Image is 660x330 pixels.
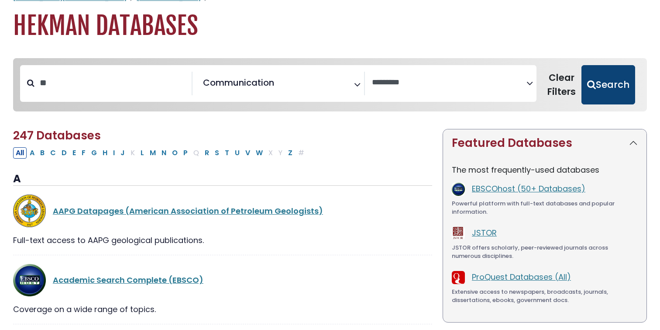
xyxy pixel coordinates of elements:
a: EBSCOhost (50+ Databases) [472,183,585,194]
button: Filter Results I [110,147,117,159]
textarea: Search [372,78,526,87]
button: Filter Results Z [285,147,295,159]
button: Filter Results D [59,147,69,159]
button: Filter Results A [27,147,37,159]
div: Extensive access to newspapers, broadcasts, journals, dissertations, ebooks, government docs. [452,288,638,305]
button: Filter Results M [147,147,158,159]
button: Filter Results P [181,147,190,159]
span: 247 Databases [13,128,101,143]
a: JSTOR [472,227,497,238]
button: Featured Databases [443,129,646,157]
span: Communication [203,76,274,89]
div: JSTOR offers scholarly, peer-reviewed journals across numerous disciplines. [452,243,638,261]
button: Filter Results O [169,147,180,159]
button: All [13,147,27,159]
div: Powerful platform with full-text databases and popular information. [452,199,638,216]
input: Search database by title or keyword [34,76,192,90]
div: Full-text access to AAPG geological publications. [13,234,432,246]
nav: Search filters [13,58,647,111]
button: Filter Results E [70,147,79,159]
button: Filter Results C [48,147,58,159]
div: Alpha-list to filter by first letter of database name [13,147,308,158]
button: Filter Results S [212,147,222,159]
button: Filter Results B [38,147,47,159]
button: Filter Results U [232,147,242,159]
button: Filter Results F [79,147,88,159]
button: Filter Results W [253,147,265,159]
li: Communication [199,76,274,89]
button: Filter Results H [100,147,110,159]
button: Filter Results V [243,147,253,159]
a: AAPG Datapages (American Association of Petroleum Geologists) [53,205,323,216]
p: The most frequently-used databases [452,164,638,176]
textarea: Search [276,81,282,90]
button: Filter Results T [222,147,232,159]
h1: Hekman Databases [13,11,647,41]
button: Filter Results R [202,147,212,159]
button: Filter Results J [118,147,127,159]
button: Submit for Search Results [581,65,635,104]
button: Filter Results N [159,147,169,159]
button: Filter Results G [89,147,100,159]
a: ProQuest Databases (All) [472,271,571,282]
h3: A [13,173,432,186]
div: Coverage on a wide range of topics. [13,303,432,315]
button: Clear Filters [542,65,581,104]
button: Filter Results L [138,147,147,159]
a: Academic Search Complete (EBSCO) [53,274,203,285]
